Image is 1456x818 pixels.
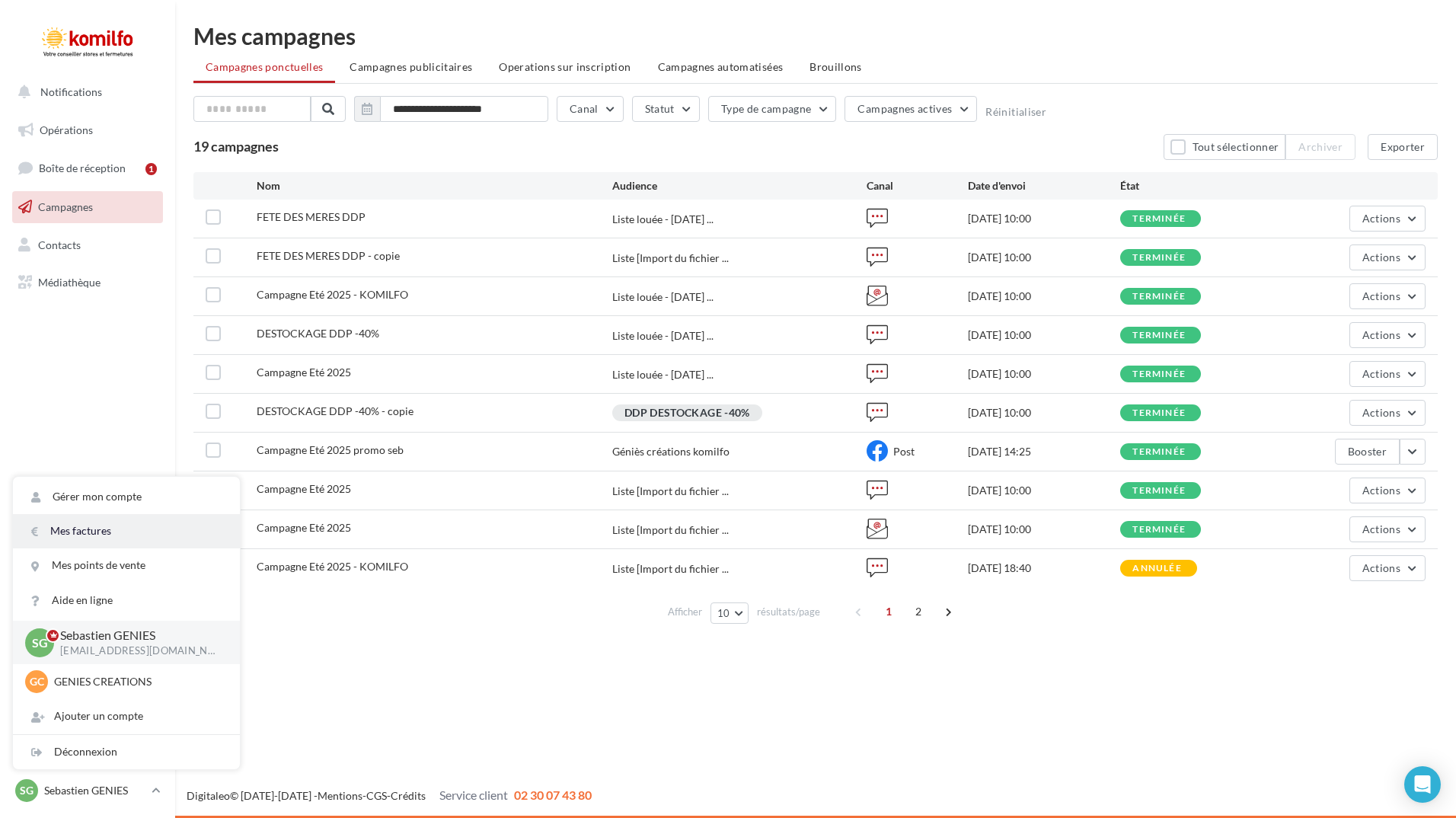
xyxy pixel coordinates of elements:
span: 1 [876,599,901,624]
span: Actions [1362,367,1400,380]
button: Actions [1349,516,1426,542]
div: [DATE] 14:25 [968,444,1120,459]
span: Afficher [668,605,702,619]
a: Digitaleo [187,789,230,802]
div: [DATE] 10:00 [968,366,1120,382]
span: © [DATE]-[DATE] - - - [187,789,592,802]
span: Actions [1362,212,1400,225]
span: Contacts [38,238,81,251]
div: terminée [1132,214,1186,224]
button: Canal [557,96,624,122]
span: Liste [Import du fichier ... [612,484,729,499]
button: Actions [1349,206,1426,232]
span: Actions [1362,328,1400,341]
button: Actions [1349,478,1426,503]
div: [DATE] 10:00 [968,405,1120,420]
p: Sebastien GENIES [60,627,216,644]
button: Campagnes actives [845,96,977,122]
p: Sebastien GENIES [44,783,145,798]
a: Boîte de réception1 [9,152,166,184]
a: Mes points de vente [13,548,240,583]
span: Campagne Eté 2025 [257,521,351,534]
span: Campagne Eté 2025 - KOMILFO [257,288,408,301]
div: terminée [1132,292,1186,302]
div: Déconnexion [13,735,240,769]
div: [DATE] 10:00 [968,522,1120,537]
span: SG [32,634,48,651]
a: Campagnes [9,191,166,223]
span: Campagne Eté 2025 [257,482,351,495]
span: Campagnes publicitaires [350,60,472,73]
a: Mes factures [13,514,240,548]
span: DESTOCKAGE DDP -40% [257,327,379,340]
button: Actions [1349,400,1426,426]
span: Actions [1362,251,1400,264]
span: 2 [906,599,931,624]
span: Actions [1362,522,1400,535]
a: Gérer mon compte [13,480,240,514]
div: terminée [1132,525,1186,535]
div: [DATE] 10:00 [968,483,1120,498]
button: Actions [1349,322,1426,348]
button: Réinitialiser [985,106,1046,118]
button: Actions [1349,244,1426,270]
a: SG Sebastien GENIES [12,776,163,805]
span: Médiathèque [38,276,101,289]
button: Type de campagne [708,96,837,122]
span: Campagne Eté 2025 [257,366,351,379]
div: Nom [257,178,612,193]
span: Actions [1362,289,1400,302]
span: Liste louée - [DATE] ... [612,212,714,227]
div: terminée [1132,486,1186,496]
span: 19 campagnes [193,138,279,155]
span: Campagne Eté 2025 promo seb [257,443,404,456]
button: Actions [1349,283,1426,309]
span: GC [30,674,44,689]
span: Liste louée - [DATE] ... [612,367,714,382]
button: Booster [1335,439,1400,465]
span: Liste louée - [DATE] ... [612,328,714,343]
span: Campagnes automatisées [658,60,784,73]
div: État [1120,178,1272,193]
div: Ajouter un compte [13,699,240,733]
div: [DATE] 10:00 [968,211,1120,226]
div: DDP DESTOCKAGE -40% [612,404,762,421]
div: Mes campagnes [193,24,1438,47]
div: Open Intercom Messenger [1404,766,1441,803]
span: 10 [717,607,730,619]
span: Boîte de réception [39,161,126,174]
span: Operations sur inscription [499,60,631,73]
div: [DATE] 10:00 [968,250,1120,265]
span: Campagne Eté 2025 - KOMILFO [257,560,408,573]
span: Liste [Import du fichier ... [612,561,729,577]
button: Tout sélectionner [1164,134,1285,160]
div: annulée [1132,564,1181,574]
span: Campagnes [38,200,93,213]
p: [EMAIL_ADDRESS][DOMAIN_NAME] [60,644,216,658]
div: 1 [145,163,157,175]
a: Contacts [9,229,166,261]
div: Canal [867,178,968,193]
div: terminée [1132,408,1186,418]
div: terminée [1132,253,1186,263]
span: Brouillons [809,60,862,73]
a: Mentions [318,789,362,802]
span: Notifications [40,85,102,98]
a: Aide en ligne [13,583,240,618]
a: Opérations [9,114,166,146]
a: CGS [366,789,387,802]
div: terminée [1132,369,1186,379]
span: 02 30 07 43 80 [514,788,592,802]
span: SG [20,783,34,798]
p: GENIES CREATIONS [54,674,222,689]
span: Liste louée - [DATE] ... [612,289,714,305]
button: 10 [710,602,749,624]
a: Médiathèque [9,267,166,299]
a: Crédits [391,789,426,802]
span: FETE DES MERES DDP [257,210,366,223]
div: Géniès créations komilfo [612,444,730,459]
button: Notifications [9,76,160,108]
span: Opérations [40,123,93,136]
span: Campagnes actives [857,102,952,115]
span: Actions [1362,561,1400,574]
